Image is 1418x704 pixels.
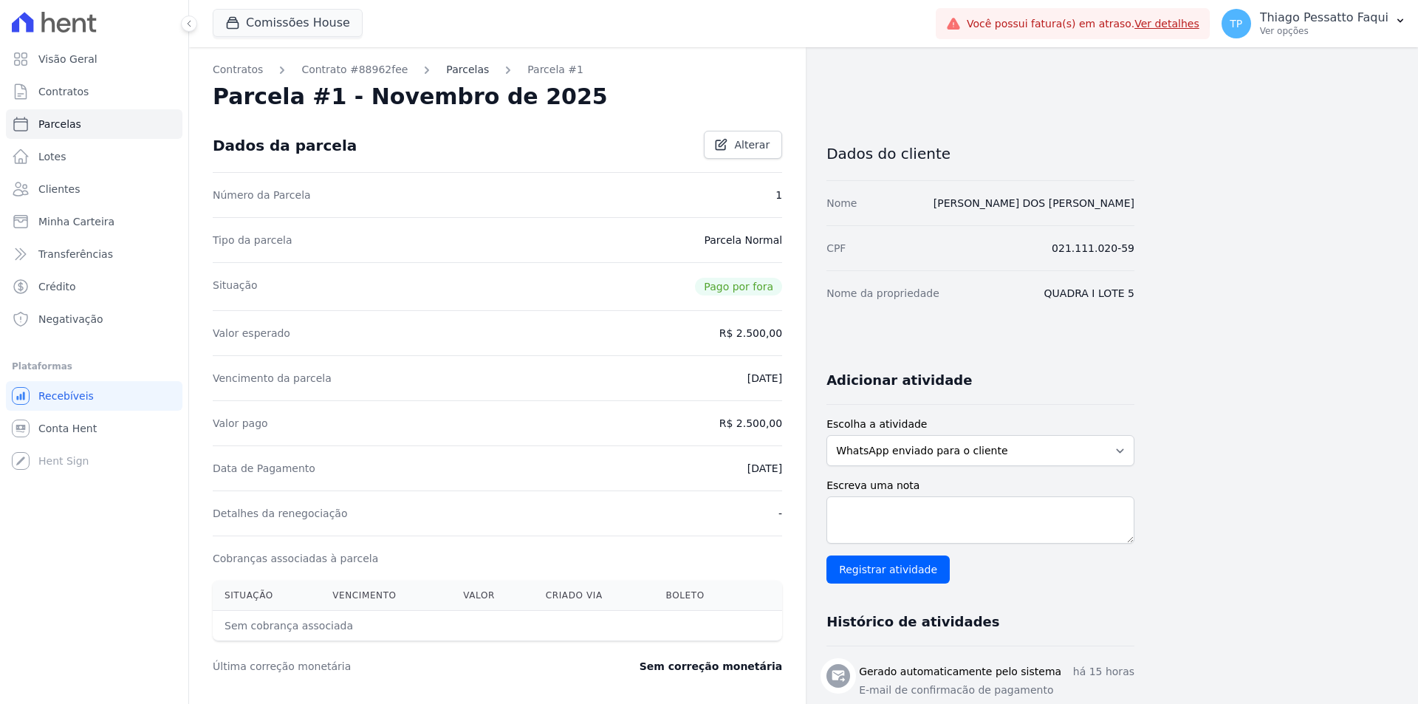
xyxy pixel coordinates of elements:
[6,44,182,74] a: Visão Geral
[6,174,182,204] a: Clientes
[38,389,94,403] span: Recebíveis
[1052,241,1134,256] dd: 021.111.020-59
[775,188,782,202] dd: 1
[213,659,549,674] dt: Última correção monetária
[778,506,782,521] dd: -
[38,182,80,196] span: Clientes
[934,197,1134,209] a: [PERSON_NAME] DOS [PERSON_NAME]
[38,84,89,99] span: Contratos
[38,117,81,131] span: Parcelas
[826,556,950,584] input: Registrar atividade
[859,664,1061,680] h3: Gerado automaticamente pelo sistema
[38,312,103,327] span: Negativação
[1260,10,1388,25] p: Thiago Pessatto Faqui
[6,207,182,236] a: Minha Carteira
[213,188,311,202] dt: Número da Parcela
[695,278,782,295] span: Pago por fora
[213,9,363,37] button: Comissões House
[213,416,268,431] dt: Valor pago
[1044,286,1134,301] dd: QUADRA I LOTE 5
[826,286,939,301] dt: Nome da propriedade
[321,581,451,611] th: Vencimento
[826,372,972,389] h3: Adicionar atividade
[826,196,857,211] dt: Nome
[734,137,770,152] span: Alterar
[213,233,292,247] dt: Tipo da parcela
[6,142,182,171] a: Lotes
[527,62,583,78] a: Parcela #1
[38,279,76,294] span: Crédito
[6,414,182,443] a: Conta Hent
[213,137,357,154] div: Dados da parcela
[826,417,1134,432] label: Escolha a atividade
[640,659,782,674] dd: Sem correção monetária
[6,239,182,269] a: Transferências
[1134,18,1199,30] a: Ver detalhes
[213,506,348,521] dt: Detalhes da renegociação
[1230,18,1242,29] span: TP
[6,304,182,334] a: Negativação
[826,613,999,631] h3: Histórico de atividades
[719,416,782,431] dd: R$ 2.500,00
[301,62,408,78] a: Contrato #88962fee
[747,461,782,476] dd: [DATE]
[213,611,654,641] th: Sem cobrança associada
[213,326,290,341] dt: Valor esperado
[213,62,782,78] nav: Breadcrumb
[967,16,1199,32] span: Você possui fatura(s) em atraso.
[451,581,534,611] th: Valor
[38,52,97,66] span: Visão Geral
[38,247,113,262] span: Transferências
[6,381,182,411] a: Recebíveis
[213,83,608,110] h2: Parcela #1 - Novembro de 2025
[12,358,177,375] div: Plataformas
[38,214,114,229] span: Minha Carteira
[213,278,258,295] dt: Situação
[1073,664,1134,680] p: há 15 horas
[826,145,1134,163] h3: Dados do cliente
[6,272,182,301] a: Crédito
[6,77,182,106] a: Contratos
[747,371,782,386] dd: [DATE]
[704,131,782,159] a: Alterar
[1210,3,1418,44] button: TP Thiago Pessatto Faqui Ver opções
[534,581,654,611] th: Criado via
[6,109,182,139] a: Parcelas
[859,683,1134,698] p: E-mail de confirmacão de pagamento
[654,581,747,611] th: Boleto
[719,326,782,341] dd: R$ 2.500,00
[213,551,378,566] dt: Cobranças associadas à parcela
[213,461,315,476] dt: Data de Pagamento
[704,233,782,247] dd: Parcela Normal
[826,478,1134,493] label: Escreva uma nota
[213,62,263,78] a: Contratos
[213,371,332,386] dt: Vencimento da parcela
[213,581,321,611] th: Situação
[38,421,97,436] span: Conta Hent
[446,62,489,78] a: Parcelas
[1260,25,1388,37] p: Ver opções
[826,241,846,256] dt: CPF
[38,149,66,164] span: Lotes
